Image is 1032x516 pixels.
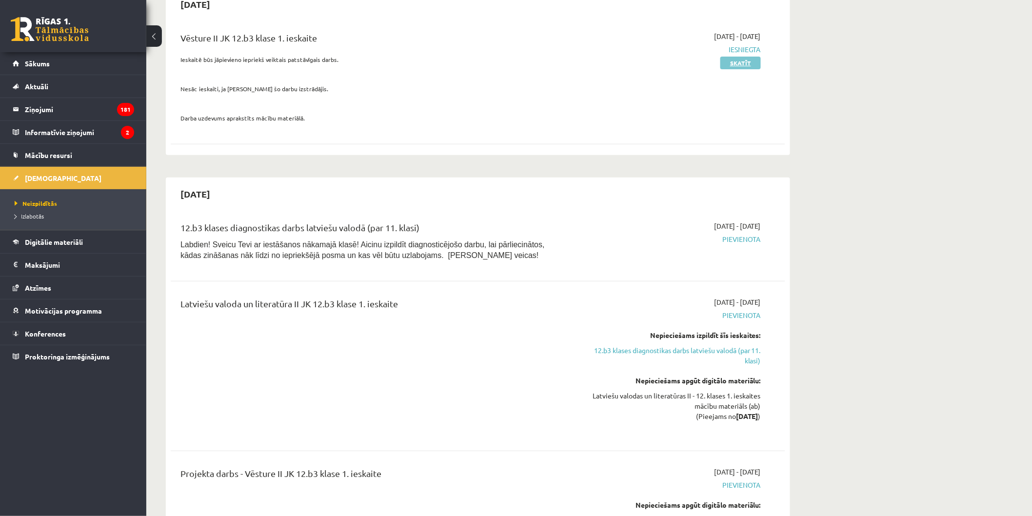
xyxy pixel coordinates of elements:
[577,376,761,386] div: Nepieciešams apgūt digitālo materiālu:
[13,98,134,120] a: Ziņojumi181
[736,412,758,420] strong: [DATE]
[180,221,562,239] div: 12.b3 klases diagnostikas darbs latviešu valodā (par 11. klasi)
[714,297,761,307] span: [DATE] - [DATE]
[577,234,761,244] span: Pievienota
[180,297,562,315] div: Latviešu valoda un literatūra II JK 12.b3 klase 1. ieskaite
[13,52,134,75] a: Sākums
[15,199,57,207] span: Neizpildītās
[13,75,134,98] a: Aktuāli
[714,31,761,41] span: [DATE] - [DATE]
[25,121,134,143] legend: Informatīvie ziņojumi
[15,212,44,220] span: Izlabotās
[13,167,134,189] a: [DEMOGRAPHIC_DATA]
[180,84,562,93] p: Nesāc ieskaiti, ja [PERSON_NAME] šo darbu izstrādājis.
[577,44,761,55] span: Iesniegta
[15,212,137,220] a: Izlabotās
[25,306,102,315] span: Motivācijas programma
[121,126,134,139] i: 2
[13,144,134,166] a: Mācību resursi
[13,322,134,345] a: Konferences
[13,299,134,322] a: Motivācijas programma
[171,182,220,205] h2: [DATE]
[25,254,134,276] legend: Maksājumi
[25,151,72,159] span: Mācību resursi
[25,329,66,338] span: Konferences
[577,345,761,366] a: 12.b3 klases diagnostikas darbs latviešu valodā (par 11. klasi)
[11,17,89,41] a: Rīgas 1. Tālmācības vidusskola
[13,231,134,253] a: Digitālie materiāli
[180,31,562,49] div: Vēsture II JK 12.b3 klase 1. ieskaite
[720,57,761,69] a: Skatīt
[577,330,761,340] div: Nepieciešams izpildīt šīs ieskaites:
[13,345,134,368] a: Proktoringa izmēģinājums
[25,283,51,292] span: Atzīmes
[117,103,134,116] i: 181
[25,59,50,68] span: Sākums
[577,310,761,320] span: Pievienota
[25,238,83,246] span: Digitālie materiāli
[25,98,134,120] legend: Ziņojumi
[180,467,562,485] div: Projekta darbs - Vēsture II JK 12.b3 klase 1. ieskaite
[13,254,134,276] a: Maksājumi
[15,199,137,208] a: Neizpildītās
[577,480,761,490] span: Pievienota
[25,82,48,91] span: Aktuāli
[577,500,761,510] div: Nepieciešams apgūt digitālo materiālu:
[25,174,101,182] span: [DEMOGRAPHIC_DATA]
[577,391,761,421] div: Latviešu valodas un literatūras II - 12. klases 1. ieskaites mācību materiāls (ab) (Pieejams no )
[180,240,545,259] span: Labdien! Sveicu Tevi ar iestāšanos nākamajā klasē! Aicinu izpildīt diagnosticējošo darbu, lai pār...
[180,55,562,64] p: Ieskaitē būs jāpievieno iepriekš veiktais patstāvīgais darbs.
[25,352,110,361] span: Proktoringa izmēģinājums
[13,277,134,299] a: Atzīmes
[714,467,761,477] span: [DATE] - [DATE]
[13,121,134,143] a: Informatīvie ziņojumi2
[180,114,562,122] p: Darba uzdevums aprakstīts mācību materiālā.
[714,221,761,231] span: [DATE] - [DATE]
